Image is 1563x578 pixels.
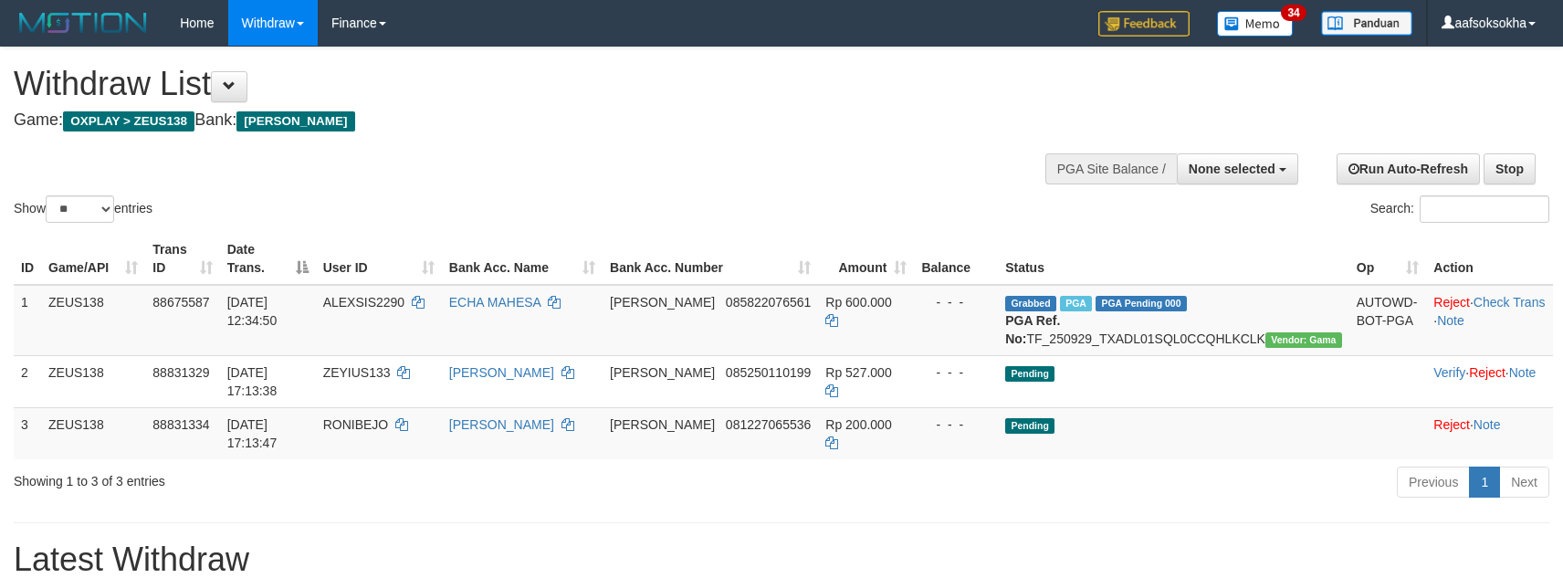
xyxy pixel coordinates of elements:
[1426,407,1553,459] td: ·
[1005,418,1054,434] span: Pending
[14,66,1023,102] h1: Withdraw List
[1433,295,1470,310] a: Reject
[152,417,209,432] span: 88831334
[41,407,145,459] td: ZEUS138
[1045,153,1177,184] div: PGA Site Balance /
[1509,365,1537,380] a: Note
[220,233,316,285] th: Date Trans.: activate to sort column descending
[1177,153,1298,184] button: None selected
[1474,295,1546,310] a: Check Trans
[1397,467,1470,498] a: Previous
[227,365,278,398] span: [DATE] 17:13:38
[41,233,145,285] th: Game/API: activate to sort column ascending
[323,365,391,380] span: ZEYIUS133
[145,233,219,285] th: Trans ID: activate to sort column ascending
[921,293,991,311] div: - - -
[1349,285,1427,356] td: AUTOWD-BOT-PGA
[818,233,914,285] th: Amount: activate to sort column ascending
[14,233,41,285] th: ID
[1321,11,1412,36] img: panduan.png
[1189,162,1275,176] span: None selected
[1484,153,1536,184] a: Stop
[914,233,998,285] th: Balance
[726,365,811,380] span: Copy 085250110199 to clipboard
[41,355,145,407] td: ZEUS138
[998,233,1349,285] th: Status
[316,233,442,285] th: User ID: activate to sort column ascending
[442,233,603,285] th: Bank Acc. Name: activate to sort column ascending
[323,295,405,310] span: ALEXSIS2290
[46,195,114,223] select: Showentries
[1474,417,1501,432] a: Note
[14,465,637,490] div: Showing 1 to 3 of 3 entries
[921,415,991,434] div: - - -
[1005,296,1056,311] span: Grabbed
[1096,296,1187,311] span: PGA Pending
[14,195,152,223] label: Show entries
[1265,332,1342,348] span: Vendor URL: https://trx31.1velocity.biz
[825,417,891,432] span: Rp 200.000
[726,417,811,432] span: Copy 081227065536 to clipboard
[1426,285,1553,356] td: · ·
[14,407,41,459] td: 3
[1370,195,1549,223] label: Search:
[1426,233,1553,285] th: Action
[921,363,991,382] div: - - -
[236,111,354,131] span: [PERSON_NAME]
[449,295,540,310] a: ECHA MAHESA
[1005,313,1060,346] b: PGA Ref. No:
[14,111,1023,130] h4: Game: Bank:
[610,295,715,310] span: [PERSON_NAME]
[726,295,811,310] span: Copy 085822076561 to clipboard
[1433,365,1465,380] a: Verify
[610,365,715,380] span: [PERSON_NAME]
[1217,11,1294,37] img: Button%20Memo.svg
[1349,233,1427,285] th: Op: activate to sort column ascending
[227,417,278,450] span: [DATE] 17:13:47
[14,355,41,407] td: 2
[323,417,389,432] span: RONIBEJO
[610,417,715,432] span: [PERSON_NAME]
[14,9,152,37] img: MOTION_logo.png
[449,365,554,380] a: [PERSON_NAME]
[152,365,209,380] span: 88831329
[227,295,278,328] span: [DATE] 12:34:50
[1499,467,1549,498] a: Next
[14,285,41,356] td: 1
[1433,417,1470,432] a: Reject
[152,295,209,310] span: 88675587
[1281,5,1306,21] span: 34
[998,285,1349,356] td: TF_250929_TXADL01SQL0CCQHLKCLK
[825,365,891,380] span: Rp 527.000
[1469,467,1500,498] a: 1
[1060,296,1092,311] span: Marked by aafpengsreynich
[603,233,818,285] th: Bank Acc. Number: activate to sort column ascending
[1420,195,1549,223] input: Search:
[1005,366,1054,382] span: Pending
[14,541,1549,578] h1: Latest Withdraw
[1437,313,1464,328] a: Note
[1337,153,1480,184] a: Run Auto-Refresh
[1469,365,1505,380] a: Reject
[1426,355,1553,407] td: · ·
[1098,11,1190,37] img: Feedback.jpg
[63,111,194,131] span: OXPLAY > ZEUS138
[449,417,554,432] a: [PERSON_NAME]
[825,295,891,310] span: Rp 600.000
[41,285,145,356] td: ZEUS138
